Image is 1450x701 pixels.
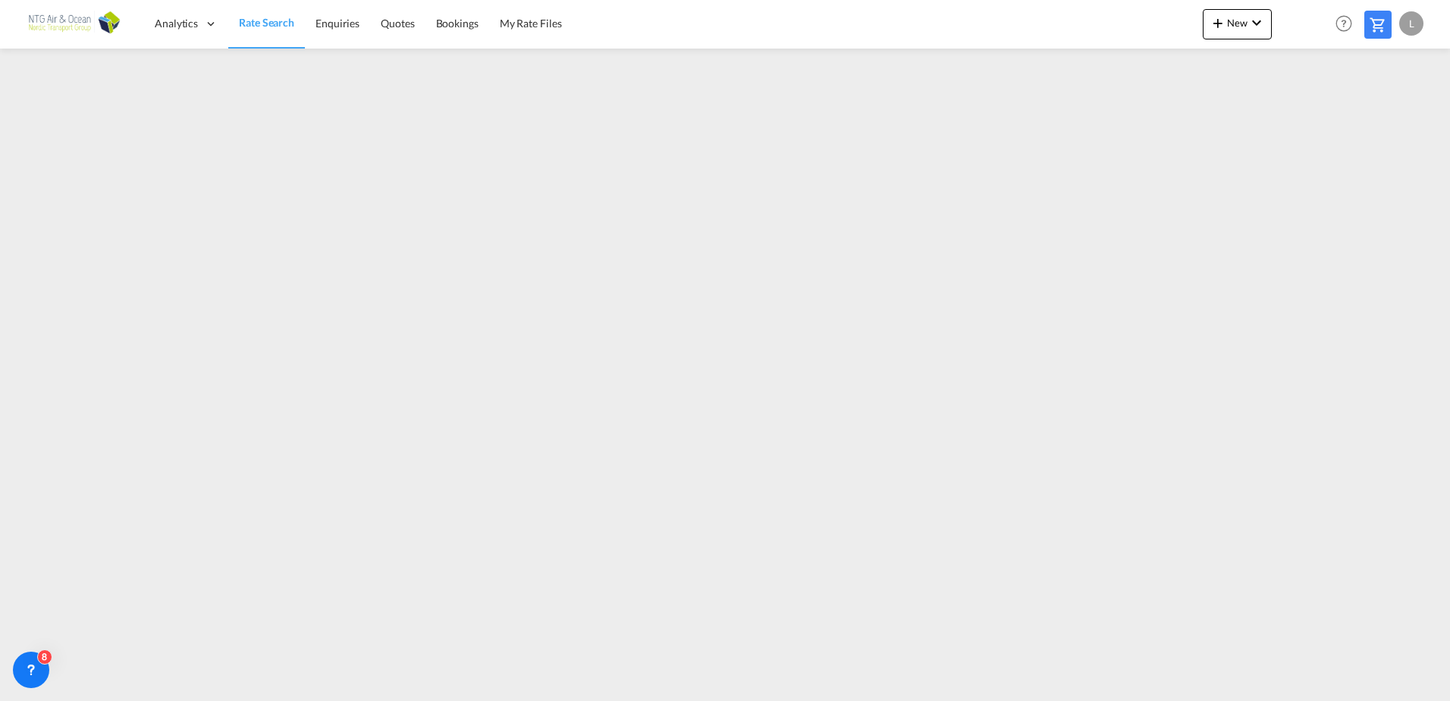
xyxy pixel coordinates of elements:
[500,17,562,30] span: My Rate Files
[315,17,359,30] span: Enquiries
[1399,11,1423,36] div: L
[381,17,414,30] span: Quotes
[1331,11,1364,38] div: Help
[436,17,479,30] span: Bookings
[1209,17,1266,29] span: New
[1248,14,1266,32] md-icon: icon-chevron-down
[155,16,198,31] span: Analytics
[1203,9,1272,39] button: icon-plus 400-fgNewicon-chevron-down
[1209,14,1227,32] md-icon: icon-plus 400-fg
[239,16,294,29] span: Rate Search
[23,7,125,41] img: f68f41f0b01211ec9b55c55bc854f1e3.png
[1331,11,1357,36] span: Help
